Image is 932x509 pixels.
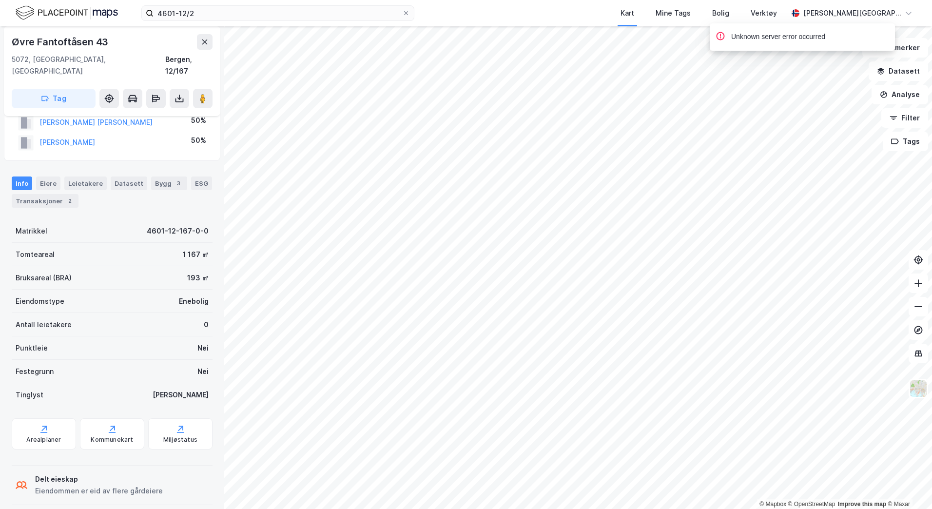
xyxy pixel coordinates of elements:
[16,342,48,354] div: Punktleie
[12,89,96,108] button: Tag
[163,436,197,444] div: Miljøstatus
[151,176,187,190] div: Bygg
[197,342,209,354] div: Nei
[35,485,163,497] div: Eiendommen er eid av flere gårdeiere
[883,462,932,509] iframe: Chat Widget
[183,249,209,260] div: 1 167 ㎡
[165,54,213,77] div: Bergen, 12/167
[179,295,209,307] div: Enebolig
[191,135,206,146] div: 50%
[16,4,118,21] img: logo.f888ab2527a4732fd821a326f86c7f29.svg
[803,7,901,19] div: [PERSON_NAME][GEOGRAPHIC_DATA]
[147,225,209,237] div: 4601-12-167-0-0
[712,7,729,19] div: Bolig
[656,7,691,19] div: Mine Tags
[111,176,147,190] div: Datasett
[187,272,209,284] div: 193 ㎡
[191,176,212,190] div: ESG
[12,34,110,50] div: Øvre Fantoftåsen 43
[91,436,133,444] div: Kommunekart
[16,319,72,331] div: Antall leietakere
[204,319,209,331] div: 0
[16,272,72,284] div: Bruksareal (BRA)
[154,6,402,20] input: Søk på adresse, matrikkel, gårdeiere, leietakere eller personer
[35,473,163,485] div: Delt eieskap
[153,389,209,401] div: [PERSON_NAME]
[65,196,75,206] div: 2
[883,132,928,151] button: Tags
[191,115,206,126] div: 50%
[881,108,928,128] button: Filter
[12,194,78,208] div: Transaksjoner
[64,176,107,190] div: Leietakere
[838,501,886,508] a: Improve this map
[751,7,777,19] div: Verktøy
[621,7,634,19] div: Kart
[759,501,786,508] a: Mapbox
[16,249,55,260] div: Tomteareal
[16,366,54,377] div: Festegrunn
[12,176,32,190] div: Info
[788,501,835,508] a: OpenStreetMap
[869,61,928,81] button: Datasett
[174,178,183,188] div: 3
[16,389,43,401] div: Tinglyst
[883,462,932,509] div: Kontrollprogram for chat
[731,31,825,43] div: Unknown server error occurred
[872,85,928,104] button: Analyse
[16,225,47,237] div: Matrikkel
[26,436,61,444] div: Arealplaner
[12,54,165,77] div: 5072, [GEOGRAPHIC_DATA], [GEOGRAPHIC_DATA]
[909,379,928,398] img: Z
[197,366,209,377] div: Nei
[36,176,60,190] div: Eiere
[16,295,64,307] div: Eiendomstype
